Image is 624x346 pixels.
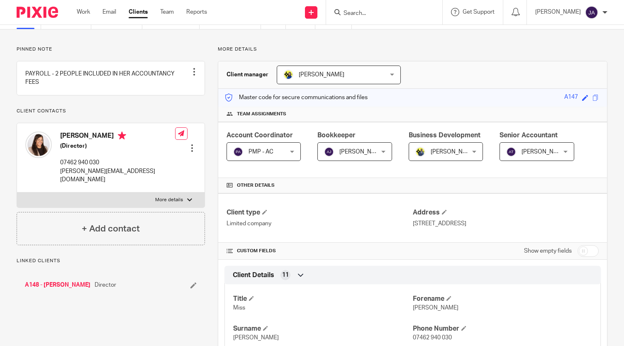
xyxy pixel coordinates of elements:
[233,271,274,280] span: Client Details
[463,9,495,15] span: Get Support
[237,182,275,189] span: Other details
[564,93,578,102] div: A147
[524,247,572,255] label: Show empty fields
[283,70,293,80] img: Bobo-Starbridge%201.jpg
[413,219,599,228] p: [STREET_ADDRESS]
[227,208,412,217] h4: Client type
[102,8,116,16] a: Email
[60,142,175,150] h5: (Director)
[17,108,205,115] p: Client contacts
[413,324,592,333] h4: Phone Number
[227,219,412,228] p: Limited company
[500,132,558,139] span: Senior Accountant
[431,149,476,155] span: [PERSON_NAME]
[233,295,412,303] h4: Title
[60,167,175,184] p: [PERSON_NAME][EMAIL_ADDRESS][DOMAIN_NAME]
[60,132,175,142] h4: [PERSON_NAME]
[233,147,243,157] img: svg%3E
[186,8,207,16] a: Reports
[118,132,126,140] i: Primary
[227,132,293,139] span: Account Coordinator
[413,335,452,341] span: 07462 940 030
[25,281,90,289] a: A148 - [PERSON_NAME]
[413,305,458,311] span: [PERSON_NAME]
[409,132,480,139] span: Business Development
[17,46,205,53] p: Pinned note
[60,158,175,167] p: 07462 940 030
[227,71,268,79] h3: Client manager
[343,10,417,17] input: Search
[218,46,607,53] p: More details
[415,147,425,157] img: Dennis-Starbridge.jpg
[585,6,598,19] img: svg%3E
[129,8,148,16] a: Clients
[282,271,289,279] span: 11
[522,149,567,155] span: [PERSON_NAME]
[227,248,412,254] h4: CUSTOM FIELDS
[317,132,356,139] span: Bookkeeper
[237,111,286,117] span: Team assignments
[233,324,412,333] h4: Surname
[413,208,599,217] h4: Address
[233,335,279,341] span: [PERSON_NAME]
[233,305,245,311] span: Miss
[535,8,581,16] p: [PERSON_NAME]
[155,197,183,203] p: More details
[249,149,273,155] span: PMP - AC
[95,281,116,289] span: Director
[324,147,334,157] img: svg%3E
[17,7,58,18] img: Pixie
[160,8,174,16] a: Team
[224,93,368,102] p: Master code for secure communications and files
[17,258,205,264] p: Linked clients
[339,149,385,155] span: [PERSON_NAME]
[413,295,592,303] h4: Forename
[77,8,90,16] a: Work
[25,132,52,158] img: THERESA%20ANDERSSON.jpg
[82,222,140,235] h4: + Add contact
[299,72,344,78] span: [PERSON_NAME]
[506,147,516,157] img: svg%3E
